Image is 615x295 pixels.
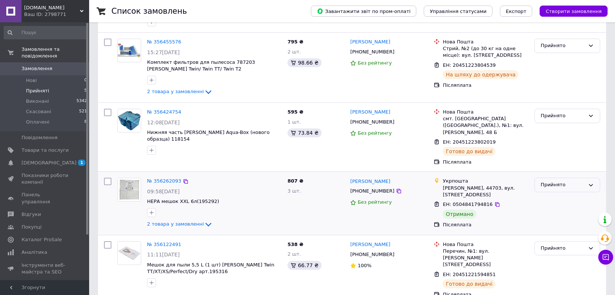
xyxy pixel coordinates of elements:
span: Замовлення та повідомлення [22,46,89,59]
span: ЕН: 20451223804539 [443,62,495,68]
span: 538 ₴ [287,242,303,247]
img: Фото товару [118,109,141,132]
div: Прийнято [541,181,585,189]
span: Управління статусами [430,9,487,14]
span: Без рейтингу [358,60,392,66]
button: Управління статусами [424,6,492,17]
img: Фото товару [118,178,141,201]
img: Фото товару [118,242,141,265]
span: 09:58[DATE] [147,189,180,194]
div: Готово до видачі [443,147,495,156]
span: Створити замовлення [546,9,602,14]
span: Оплачені [26,119,49,125]
a: Фото товару [117,109,141,132]
span: Thomas-shop.prom.ua [24,4,80,11]
div: Прийнято [541,42,585,50]
span: Скасовані [26,108,51,115]
div: Отримано [443,210,476,219]
a: [PERSON_NAME] [350,178,390,185]
span: Нові [26,77,37,84]
div: 66.77 ₴ [287,261,321,270]
span: 2 товара у замовленні [147,222,204,227]
button: Чат з покупцем [598,250,613,265]
button: Експорт [500,6,533,17]
span: ЕН: 20451221594851 [443,272,495,277]
a: Фото товару [117,39,141,62]
a: Комплект фильтров для пылесоса 787203 [PERSON_NAME] Twin/ Twin TT/ Twin T2 [147,59,255,72]
a: НЕРА мешок ХХL 6л(195292) [147,199,219,204]
span: Товари та послуги [22,147,69,154]
button: Завантажити звіт по пром-оплаті [311,6,416,17]
a: [PERSON_NAME] [350,241,390,248]
span: 807 ₴ [287,178,303,184]
a: [PERSON_NAME] [350,109,390,116]
div: 73.84 ₴ [287,128,321,137]
a: Фото товару [117,178,141,201]
span: 1 шт. [287,119,301,125]
span: 3 шт. [287,188,301,194]
span: 521 [79,108,87,115]
span: 8 [84,119,87,125]
span: 2 товара у замовленні [147,89,204,95]
a: № 356262093 [147,178,181,184]
a: № 356424754 [147,109,181,115]
span: [DEMOGRAPHIC_DATA] [22,160,77,166]
div: 98.66 ₴ [287,58,321,67]
a: № 356122491 [147,242,181,247]
span: Аналітика [22,249,47,256]
span: Каталог ProSale [22,236,62,243]
div: смт. [GEOGRAPHIC_DATA] ([GEOGRAPHIC_DATA].), №1: вул. [PERSON_NAME], 48 Б [443,115,528,136]
span: Панель управління [22,191,69,205]
div: [PHONE_NUMBER] [349,47,396,57]
div: Післяплата [443,82,528,89]
div: Нова Пошта [443,39,528,45]
span: Без рейтингу [358,199,392,205]
div: Післяплата [443,159,528,165]
span: 795 ₴ [287,39,303,45]
span: 2 шт. [287,49,301,55]
span: Повідомлення [22,134,58,141]
a: Нижняя часть [PERSON_NAME] Aqua-Box (нового образца) 118154 [147,130,270,142]
div: Нова Пошта [443,109,528,115]
div: Прийнято [541,112,585,120]
span: Покупці [22,224,42,230]
button: Створити замовлення [540,6,608,17]
span: Експорт [506,9,527,14]
div: [PHONE_NUMBER] [349,117,396,127]
a: [PERSON_NAME] [350,39,390,46]
a: Фото товару [117,241,141,265]
div: Ваш ID: 2798771 [24,11,89,18]
span: Виконані [26,98,49,105]
div: На шляху до одержувача [443,70,518,79]
span: ЕН: 20451223802019 [443,139,495,145]
a: Мешок для пыли 5,5 L (1 шт) [PERSON_NAME] Twin TT/XT/XS/Perfect/Dry арт.195316 [147,262,274,275]
span: 11:11[DATE] [147,252,180,258]
div: [PHONE_NUMBER] [349,250,396,259]
div: [PHONE_NUMBER] [349,186,396,196]
span: 2 шт. [287,251,301,257]
span: 0 [84,77,87,84]
div: [PERSON_NAME], 44703, вул. [STREET_ADDRESS] [443,185,528,198]
div: Післяплата [443,222,528,228]
div: Перечин, №1: вул. [PERSON_NAME][STREET_ADDRESS] [443,248,528,268]
span: 5342 [77,98,87,105]
span: 1 [78,160,85,166]
span: Показники роботи компанії [22,172,69,186]
span: Відгуки [22,211,41,218]
span: ЕН: 0504841794816 [443,201,492,207]
input: Пошук [4,26,88,39]
img: Фото товару [118,43,141,57]
span: 15:27[DATE] [147,49,180,55]
a: 2 товара у замовленні [147,89,213,94]
span: Замовлення [22,65,52,72]
a: № 356455576 [147,39,181,45]
div: Прийнято [541,245,585,252]
div: Укрпошта [443,178,528,184]
div: Нова Пошта [443,241,528,248]
div: Стрий, №2 (до 30 кг на одне місце): вул. [STREET_ADDRESS] [443,45,528,59]
div: Готово до видачі [443,279,495,288]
